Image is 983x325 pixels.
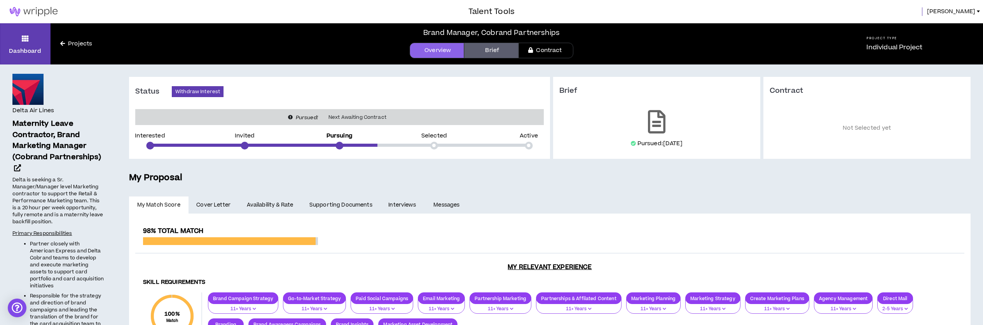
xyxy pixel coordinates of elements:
p: Active [520,133,538,139]
p: Interested [135,133,165,139]
p: 2-5 Years [882,306,908,313]
button: 11+ Years [283,299,346,314]
a: Supporting Documents [301,196,380,214]
h3: Status [135,87,172,96]
p: Invited [235,133,255,139]
a: Messages [426,196,470,214]
h3: Talent Tools [468,6,515,17]
span: Maternity Leave Contractor, Brand Marketing Manager (Cobrand Partnerships) [12,118,101,162]
button: Withdraw Interest [172,86,223,97]
span: [PERSON_NAME] [927,7,975,16]
a: Contract [519,43,573,58]
a: Projects [51,40,102,48]
p: 11+ Years [356,306,408,313]
p: Paid Social Campaigns [351,295,413,301]
span: 100 % [164,310,180,318]
span: 98% Total Match [143,226,203,236]
h4: Skill Requirements [143,279,957,286]
p: 11+ Years [690,306,735,313]
small: Match [164,318,180,323]
button: 11+ Years [745,299,809,314]
button: 11+ Years [470,299,531,314]
p: Direct Mail [878,295,913,301]
p: 11+ Years [213,306,273,313]
span: Delta is seeking a Sr. Manager/Manager level Marketing contractor to support the Retail & Perform... [12,176,103,225]
button: 11+ Years [351,299,413,314]
p: Individual Project [866,43,922,52]
button: 11+ Years [536,299,621,314]
a: My Match Score [129,196,189,214]
a: Brief [464,43,519,58]
a: Overview [410,43,464,58]
button: 11+ Years [208,299,278,314]
button: 11+ Years [418,299,465,314]
p: Selected [421,133,447,139]
p: Go-to-Market Strategy [283,295,346,301]
p: 11+ Years [631,306,676,313]
span: Cover Letter [196,201,230,209]
div: Open Intercom Messenger [8,299,26,317]
p: Marketing Strategy [686,295,740,301]
p: Partnership Marketing [470,295,531,301]
p: 11+ Years [819,306,868,313]
span: Partner closely with American Express and Delta Cobrand teams to develop and execute marketing as... [30,240,104,289]
p: Not Selected yet [770,107,964,149]
p: Brand Campaign Strategy [208,295,278,301]
h3: Brief [559,86,754,96]
span: Primary Responsibilities [12,230,72,237]
a: Availability & Rate [239,196,301,214]
button: 11+ Years [814,299,873,314]
p: 11+ Years [541,306,616,313]
p: Marketing Planning [627,295,681,301]
p: Dashboard [9,47,41,55]
button: 2-5 Years [877,299,913,314]
a: Maternity Leave Contractor, Brand Marketing Manager (Cobrand Partnerships) [12,118,104,174]
p: 11+ Years [288,306,341,313]
h5: Project Type [866,36,922,41]
p: 11+ Years [475,306,526,313]
span: Next Awaiting Contract [324,113,391,121]
button: 11+ Years [626,299,681,314]
p: Pursued: [DATE] [637,140,683,148]
p: 11+ Years [750,306,804,313]
div: Brand Manager, Cobrand Partnerships [423,28,560,38]
p: Partnerships & Affilated Content [536,295,621,301]
p: Pursuing [327,133,353,139]
i: Pursued! [296,114,318,121]
a: Interviews [381,196,426,214]
h4: Delta Air Lines [12,106,54,115]
h3: Contract [770,86,964,96]
p: Agency Management [814,295,872,301]
h3: My Relevant Experience [135,263,964,271]
button: 11+ Years [685,299,740,314]
h5: My Proposal [129,171,971,184]
p: 11+ Years [423,306,460,313]
p: Create Marketing Plans [746,295,809,301]
p: Email Marketing [418,295,464,301]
